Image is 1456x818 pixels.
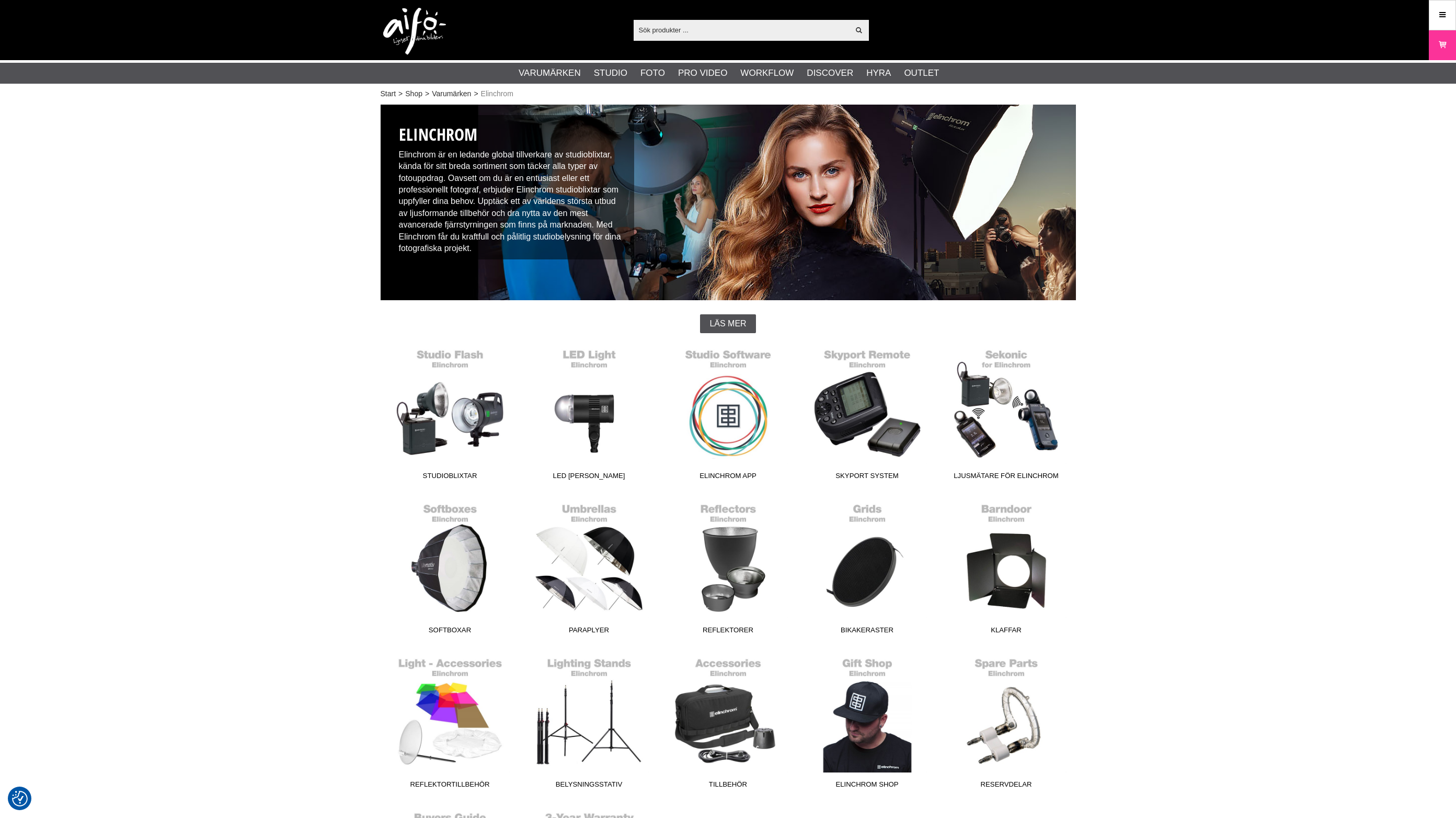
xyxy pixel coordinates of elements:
[383,8,446,55] img: logo.png
[520,779,659,793] span: Belysningsstativ
[594,66,627,80] a: Studio
[798,344,937,485] a: Skyport System
[659,344,798,485] a: Elinchrom App
[937,652,1076,793] a: Reservdelar
[381,105,1076,300] img: Elinchrom Studioblixtar
[798,625,937,639] span: Bikakeraster
[12,791,28,806] img: Revisit consent button
[519,66,581,80] a: Varumärken
[937,344,1076,485] a: Ljusmätare för Elinchrom
[520,344,659,485] a: LED [PERSON_NAME]
[807,66,853,80] a: Discover
[520,471,659,485] span: LED [PERSON_NAME]
[398,88,403,99] span: >
[937,625,1076,639] span: Klaffar
[474,88,478,99] span: >
[12,789,28,808] button: Samtyckesinställningar
[381,88,396,99] a: Start
[520,498,659,639] a: Paraplyer
[432,88,471,99] a: Varumärken
[520,625,659,639] span: Paraplyer
[659,652,798,793] a: Tillbehör
[798,652,937,793] a: Elinchrom Shop
[381,652,520,793] a: Reflektortillbehör
[640,66,665,80] a: Foto
[937,471,1076,485] span: Ljusmätare för Elinchrom
[659,625,798,639] span: Reflektorer
[381,779,520,793] span: Reflektortillbehör
[659,779,798,793] span: Tillbehör
[798,471,937,485] span: Skyport System
[904,66,939,80] a: Outlet
[659,498,798,639] a: Reflektorer
[798,779,937,793] span: Elinchrom Shop
[659,471,798,485] span: Elinchrom App
[866,66,891,80] a: Hyra
[709,319,746,328] span: Läs mer
[425,88,429,99] span: >
[634,22,850,38] input: Sök produkter ...
[937,779,1076,793] span: Reservdelar
[381,344,520,485] a: Studioblixtar
[798,498,937,639] a: Bikakeraster
[520,652,659,793] a: Belysningsstativ
[937,498,1076,639] a: Klaffar
[740,66,794,80] a: Workflow
[381,498,520,639] a: Softboxar
[399,123,627,146] h1: Elinchrom
[405,88,422,99] a: Shop
[391,115,635,259] div: Elinchrom är en ledande global tillverkare av studioblixtar, kända för sitt breda sortiment som t...
[481,88,513,99] span: Elinchrom
[381,625,520,639] span: Softboxar
[678,66,727,80] a: Pro Video
[381,471,520,485] span: Studioblixtar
